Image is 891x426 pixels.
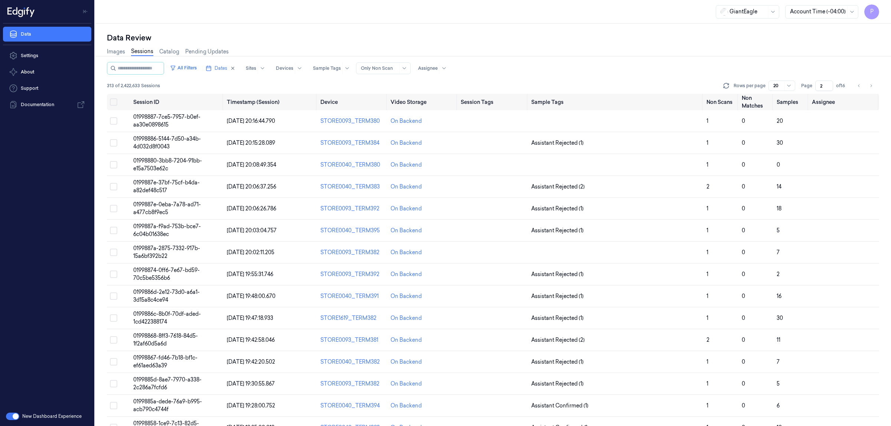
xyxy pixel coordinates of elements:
th: Session Tags [458,94,528,110]
button: Go to previous page [854,81,864,91]
span: 1 [706,161,708,168]
button: Select row [110,380,117,387]
div: On Backend [391,249,422,256]
th: Device [317,94,388,110]
span: [DATE] 20:02:11.205 [227,249,274,256]
button: Dates [203,62,238,74]
button: Select row [110,292,117,300]
span: 0 [742,140,745,146]
span: 1 [706,293,708,299]
span: [DATE] 20:06:26.786 [227,205,276,212]
div: STORE0040_TERM382 [320,358,385,366]
button: Select row [110,249,117,256]
div: STORE0040_TERM380 [320,161,385,169]
span: of 16 [836,82,848,89]
span: 0199885d-8ae7-7970-a338-2c286a7fcfd6 [133,376,202,391]
span: 0199885a-dede-76a9-b995-acb790c4744f [133,398,202,413]
span: 0 [742,118,745,124]
div: STORE0093_TERM380 [320,117,385,125]
span: Assistant Rejected (1) [531,271,584,278]
span: Dates [215,65,227,72]
span: 1 [706,271,708,278]
th: Non Matches [739,94,774,110]
span: 0199886d-2e12-73d0-a6a1-3d15a8c4ce94 [133,289,200,303]
span: 7 [777,358,780,365]
span: 01998874-0ff6-7e67-bd59-70c5be5356b6 [133,267,200,281]
button: Select row [110,227,117,234]
span: 01998886-5144-7d50-a34b-4d032d8f0043 [133,135,201,150]
a: Catalog [159,48,179,56]
span: 1 [706,358,708,365]
span: [DATE] 19:42:20.502 [227,358,275,365]
span: 5 [777,227,780,234]
button: Select all [110,98,117,106]
span: 01998880-3bb8-7204-91bb-e15a7503e62c [133,157,202,172]
span: [DATE] 20:08:49.354 [227,161,276,168]
div: On Backend [391,183,422,191]
a: Documentation [3,97,91,112]
div: On Backend [391,292,422,300]
div: On Backend [391,117,422,125]
div: STORE0093_TERM392 [320,271,385,278]
span: 1 [706,118,708,124]
div: STORE0040_TERM383 [320,183,385,191]
th: Non Scans [704,94,739,110]
div: On Backend [391,358,422,366]
a: Support [3,81,91,96]
button: About [3,65,91,79]
div: On Backend [391,205,422,213]
span: Assistant Rejected (1) [531,292,584,300]
button: Toggle Navigation [79,6,91,17]
span: 0199887e-37bf-75cf-b4da-a82def48c517 [133,179,200,194]
span: [DATE] 19:42:58.046 [227,337,275,343]
button: Select row [110,161,117,168]
th: Sample Tags [528,94,704,110]
span: 1 [706,380,708,387]
th: Assignee [809,94,879,110]
span: 0199887a-2875-7332-917b-15a6bf392b22 [133,245,200,259]
div: STORE0093_TERM384 [320,139,385,147]
span: 0 [742,205,745,212]
span: [DATE] 20:15:28.089 [227,140,275,146]
span: Assistant Rejected (1) [531,227,584,235]
button: Select row [110,402,117,409]
span: Assistant Rejected (2) [531,336,585,344]
span: Assistant Confirmed (1) [531,402,588,410]
th: Session ID [130,94,224,110]
a: Data [3,27,91,42]
div: Data Review [107,33,879,43]
span: Assistant Rejected (1) [531,205,584,213]
span: 1 [706,249,708,256]
button: Select row [110,205,117,212]
span: 1 [706,315,708,321]
div: On Backend [391,139,422,147]
div: On Backend [391,380,422,388]
div: On Backend [391,314,422,322]
a: Sessions [131,47,153,56]
div: STORE1619_TERM382 [320,314,385,322]
span: 0199887e-0eba-7a78-ad71-a477cb8f9ec5 [133,201,201,216]
button: Select row [110,139,117,147]
button: P [864,4,879,19]
span: [DATE] 19:30:55.867 [227,380,275,387]
span: 30 [777,140,783,146]
span: 0 [742,161,745,168]
span: 01998867-fd46-7b18-bf1c-ef61aed63a39 [133,354,198,369]
span: 20 [777,118,783,124]
span: 6 [777,402,780,409]
th: Timestamp (Session) [224,94,317,110]
div: On Backend [391,227,422,235]
span: 2 [706,337,709,343]
th: Samples [774,94,809,110]
span: 2 [777,271,780,278]
span: 01998868-8ff3-7618-84d5-1f2af60d5a6d [133,332,198,347]
span: Assistant Rejected (1) [531,139,584,147]
span: 1 [706,205,708,212]
span: 14 [777,183,781,190]
span: Assistant Rejected (1) [531,314,584,322]
button: Select row [110,183,117,190]
div: STORE0093_TERM382 [320,249,385,256]
a: Images [107,48,125,56]
a: Settings [3,48,91,63]
button: All Filters [167,62,200,74]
